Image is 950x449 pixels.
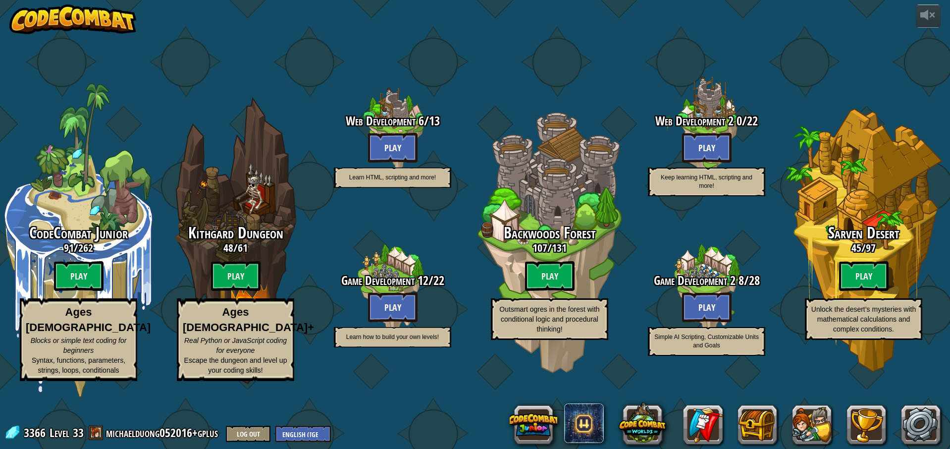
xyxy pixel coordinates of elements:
span: 22 [433,272,444,289]
span: Learn how to build your own levels! [346,334,439,340]
h3: / [471,242,628,254]
span: Game Development [341,272,415,289]
span: 0 [734,112,742,129]
div: Complete previous world to unlock [785,83,942,397]
span: 22 [747,112,758,129]
span: 28 [749,272,760,289]
div: Complete previous world to unlock [628,211,785,368]
span: 8 [736,272,744,289]
span: Unlock the desert’s mysteries with mathematical calculations and complex conditions. [811,305,916,333]
h3: / [157,242,314,254]
span: Kithgard Dungeon [188,222,283,243]
span: 262 [78,240,93,255]
span: Web Development [346,112,416,129]
div: Complete previous world to unlock [471,83,628,397]
h3: / [628,114,785,128]
div: Complete previous world to unlock [157,83,314,397]
btn: Play [368,133,418,163]
a: michaelduong052016+gplus [106,425,221,441]
div: Complete previous world to unlock [314,211,471,368]
span: Escape the dungeon and level up your coding skills! [184,356,287,374]
btn: Play [368,292,418,322]
span: Blocks or simple text coding for beginners [31,337,127,354]
h3: / [314,114,471,128]
span: Level [50,425,69,441]
span: 48 [223,240,233,255]
span: 61 [238,240,248,255]
strong: Ages [DEMOGRAPHIC_DATA]+ [183,306,314,334]
h3: / [314,274,471,287]
btn: Play [211,261,261,291]
span: Outsmart ogres in the forest with conditional logic and procedural thinking! [499,305,599,333]
span: 131 [552,240,567,255]
span: CodeCombat Junior [29,222,128,243]
span: 97 [866,240,876,255]
btn: Play [839,261,889,291]
span: Syntax, functions, parameters, strings, loops, conditionals [32,356,125,374]
img: CodeCombat - Learn how to code by playing a game [9,4,136,34]
span: 91 [64,240,74,255]
span: Backwoods Forest [504,222,596,243]
span: 6 [416,112,424,129]
span: 3366 [24,425,49,441]
btn: Play [54,261,104,291]
span: 33 [73,425,84,441]
span: Simple AI Scripting, Customizable Units and Goals [654,334,759,349]
span: 12 [415,272,428,289]
div: Complete previous world to unlock [628,52,785,209]
btn: Play [682,133,732,163]
h3: / [785,242,942,254]
span: 45 [851,240,861,255]
div: Complete previous world to unlock [314,52,471,209]
span: 107 [532,240,547,255]
span: Real Python or JavaScript coding for everyone [184,337,287,354]
span: 13 [429,112,440,129]
strong: Ages [DEMOGRAPHIC_DATA] [26,306,151,334]
btn: Play [682,292,732,322]
span: Web Development 2 [655,112,734,129]
span: Sarven Desert [828,222,899,243]
h3: / [628,274,785,287]
button: Adjust volume [916,4,941,28]
span: Keep learning HTML, scripting and more! [661,174,752,189]
button: Log Out [226,426,270,442]
btn: Play [525,261,575,291]
span: Learn HTML, scripting and more! [349,174,436,181]
span: Game Development 2 [654,272,736,289]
